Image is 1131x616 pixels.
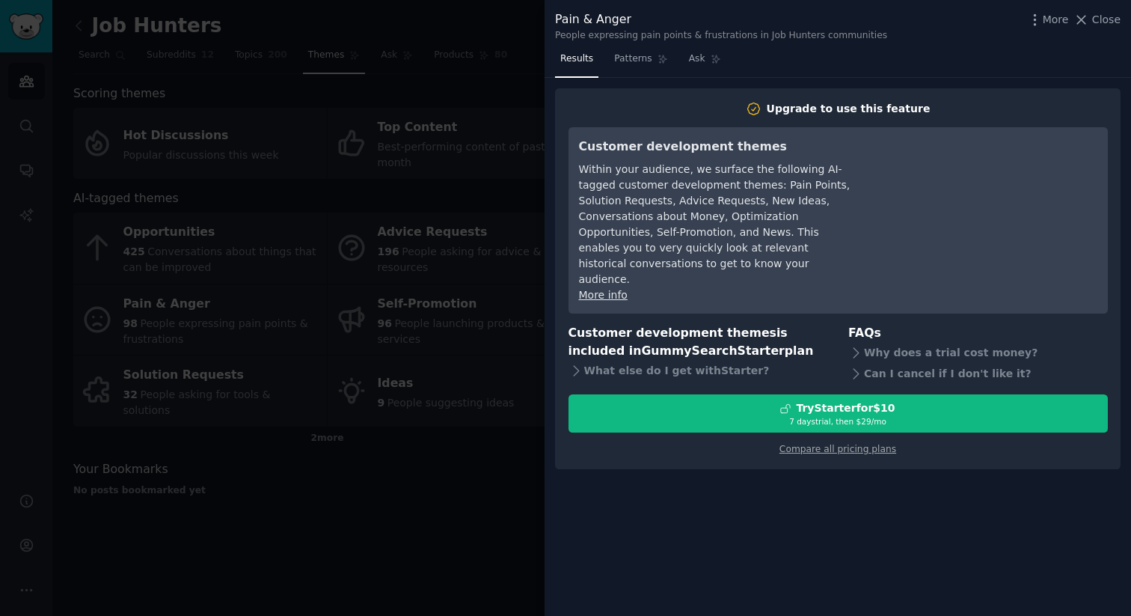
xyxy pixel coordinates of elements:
[579,138,852,156] h3: Customer development themes
[641,344,784,358] span: GummySearch Starter
[568,361,828,382] div: What else do I get with Starter ?
[873,138,1097,250] iframe: YouTube video player
[689,52,705,66] span: Ask
[779,444,896,454] a: Compare all pricing plans
[1027,12,1069,28] button: More
[555,29,887,43] div: People expressing pain points & frustrations in Job Hunters communities
[848,363,1108,384] div: Can I cancel if I don't like it?
[555,10,887,29] div: Pain & Anger
[568,324,828,361] h3: Customer development themes is included in plan
[684,47,726,78] a: Ask
[614,52,652,66] span: Patterns
[568,394,1108,433] button: TryStarterfor$107 daystrial, then $29/mo
[579,289,628,301] a: More info
[555,47,598,78] a: Results
[1073,12,1121,28] button: Close
[569,416,1107,427] div: 7 days trial, then $ 29 /mo
[1043,12,1069,28] span: More
[848,324,1108,343] h3: FAQs
[848,342,1108,363] div: Why does a trial cost money?
[767,101,931,117] div: Upgrade to use this feature
[609,47,672,78] a: Patterns
[579,162,852,287] div: Within your audience, we surface the following AI-tagged customer development themes: Pain Points...
[560,52,593,66] span: Results
[796,400,895,416] div: Try Starter for $10
[1092,12,1121,28] span: Close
